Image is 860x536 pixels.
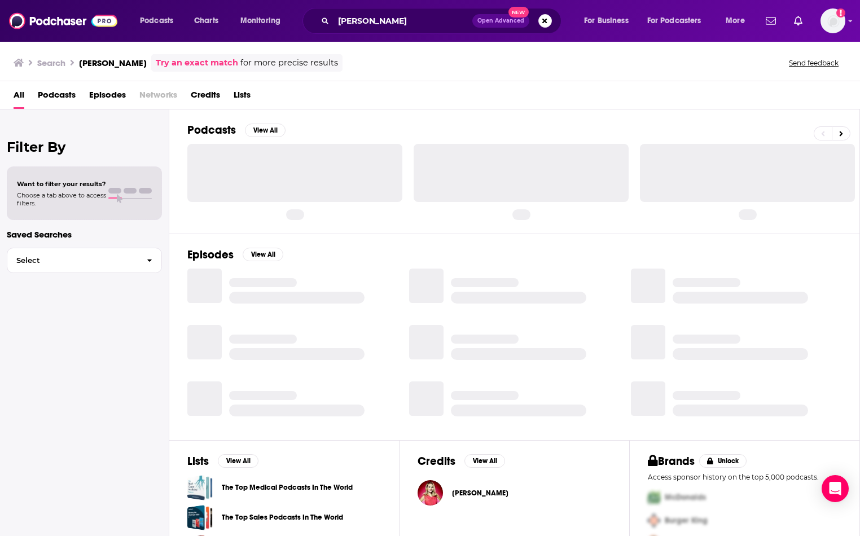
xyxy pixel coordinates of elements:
[584,13,629,29] span: For Business
[576,12,643,30] button: open menu
[726,13,745,29] span: More
[245,124,286,137] button: View All
[187,248,234,262] h2: Episodes
[334,12,472,30] input: Search podcasts, credits, & more...
[234,86,251,109] a: Lists
[187,12,225,30] a: Charts
[789,11,807,30] a: Show notifications dropdown
[418,480,443,506] img: Alexa von Tobel
[472,14,529,28] button: Open AdvancedNew
[761,11,780,30] a: Show notifications dropdown
[665,516,708,525] span: Burger King
[17,180,106,188] span: Want to filter your results?
[222,511,343,524] a: The Top Sales Podcasts In The World
[418,475,611,511] button: Alexa von TobelAlexa von Tobel
[191,86,220,109] a: Credits
[7,257,138,264] span: Select
[643,509,665,532] img: Second Pro Logo
[836,8,845,17] svg: Add a profile image
[232,12,295,30] button: open menu
[822,475,849,502] div: Open Intercom Messenger
[820,8,845,33] button: Show profile menu
[79,58,147,68] h3: [PERSON_NAME]
[187,475,213,500] a: The Top Medical Podcasts In The World
[37,58,65,68] h3: Search
[648,454,695,468] h2: Brands
[218,454,258,468] button: View All
[647,13,701,29] span: For Podcasters
[222,481,353,494] a: The Top Medical Podcasts In The World
[665,493,706,502] span: McDonalds
[187,248,283,262] a: EpisodesView All
[240,56,338,69] span: for more precise results
[452,489,508,498] a: Alexa von Tobel
[477,18,524,24] span: Open Advanced
[194,13,218,29] span: Charts
[132,12,188,30] button: open menu
[17,191,106,207] span: Choose a tab above to access filters.
[640,12,718,30] button: open menu
[139,86,177,109] span: Networks
[7,248,162,273] button: Select
[187,454,209,468] h2: Lists
[7,139,162,155] h2: Filter By
[187,123,286,137] a: PodcastsView All
[7,229,162,240] p: Saved Searches
[14,86,24,109] a: All
[643,486,665,509] img: First Pro Logo
[820,8,845,33] img: User Profile
[464,454,505,468] button: View All
[187,454,258,468] a: ListsView All
[140,13,173,29] span: Podcasts
[699,454,747,468] button: Unlock
[156,56,238,69] a: Try an exact match
[648,473,841,481] p: Access sponsor history on the top 5,000 podcasts.
[9,10,117,32] img: Podchaser - Follow, Share and Rate Podcasts
[418,454,505,468] a: CreditsView All
[452,489,508,498] span: [PERSON_NAME]
[718,12,759,30] button: open menu
[240,13,280,29] span: Monitoring
[820,8,845,33] span: Logged in as kkade
[187,505,213,530] a: The Top Sales Podcasts In The World
[508,7,529,17] span: New
[418,454,455,468] h2: Credits
[89,86,126,109] a: Episodes
[187,123,236,137] h2: Podcasts
[313,8,572,34] div: Search podcasts, credits, & more...
[243,248,283,261] button: View All
[786,58,842,68] button: Send feedback
[38,86,76,109] a: Podcasts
